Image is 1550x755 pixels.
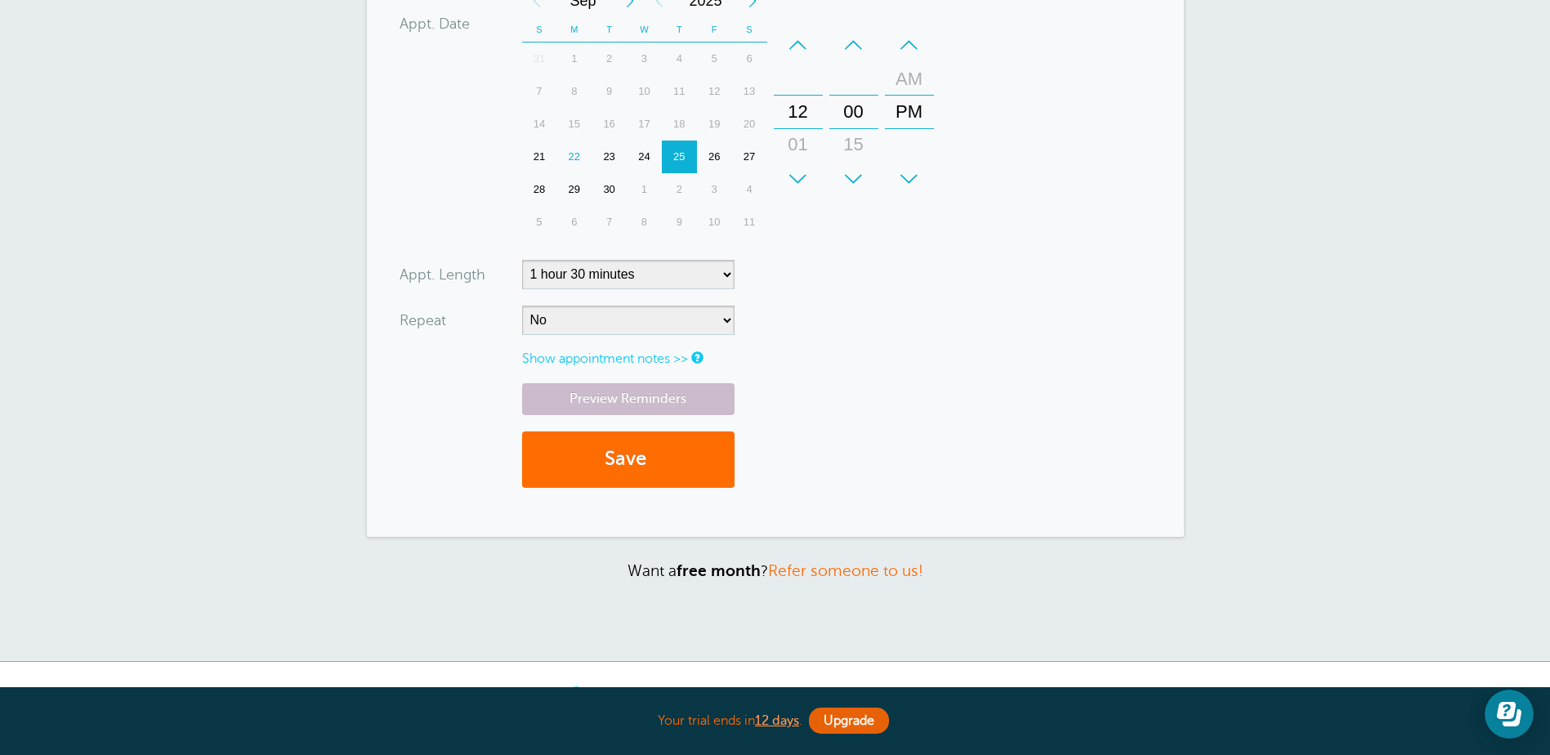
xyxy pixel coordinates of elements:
strong: free month [677,562,761,579]
div: Saturday, September 20 [732,108,767,141]
div: Sunday, August 31 [522,42,557,75]
div: Friday, September 5 [697,42,732,75]
a: Contact [1016,686,1060,699]
div: Display Timezone: [367,686,580,701]
div: 11 [662,75,697,108]
th: W [627,17,662,42]
a: Refer someone to us! [768,562,923,579]
div: Thursday, September 4 [662,42,697,75]
div: 9 [592,75,627,108]
div: 30 [592,173,627,206]
div: Sunday, September 14 [522,108,557,141]
div: Thursday, October 9 [662,206,697,239]
div: Saturday, September 27 [732,141,767,173]
div: 00 [834,96,873,128]
div: Monday, September 29 [556,173,592,206]
div: 31 [522,42,557,75]
div: Tuesday, September 16 [592,108,627,141]
div: 7 [592,206,627,239]
li: | [835,686,846,700]
th: F [697,17,732,42]
div: Your trial ends in . [367,704,1184,739]
div: 17 [627,108,662,141]
label: Repeat [400,313,446,328]
div: Tuesday, September 9 [592,75,627,108]
div: AM [890,63,929,96]
th: S [732,17,767,42]
div: 9 [662,206,697,239]
div: 16 [592,108,627,141]
div: Wednesday, October 8 [627,206,662,239]
th: S [522,17,557,42]
th: M [556,17,592,42]
label: Appt. Length [400,267,485,282]
label: Appt. Date [400,16,470,31]
div: 2 [592,42,627,75]
div: Thursday, October 2 [662,173,697,206]
a: Upgrade [809,708,889,734]
div: Sunday, September 21 [522,141,557,173]
div: 30 [834,161,873,194]
div: 3 [697,173,732,206]
div: Monday, September 1 [556,42,592,75]
div: 27 [732,141,767,173]
div: Sunday, October 5 [522,206,557,239]
div: Hours [774,29,823,195]
div: 28 [522,173,557,206]
a: Privacy [797,686,835,699]
div: 8 [627,206,662,239]
div: Thursday, September 11 [662,75,697,108]
div: Wednesday, October 1 [627,173,662,206]
div: Tuesday, September 2 [592,42,627,75]
div: 12 [779,96,818,128]
div: 14 [522,108,557,141]
div: 8 [556,75,592,108]
div: Saturday, October 11 [732,206,767,239]
div: Friday, September 19 [697,108,732,141]
div: Monday, September 8 [556,75,592,108]
li: | [887,686,898,700]
div: PM [890,96,929,128]
div: 4 [732,173,767,206]
div: 15 [834,128,873,161]
p: Want a ? [367,561,1184,580]
a: Terms [855,686,887,699]
div: Friday, September 26 [697,141,732,173]
div: 23 [592,141,627,173]
div: 19 [697,108,732,141]
div: 02 [779,161,818,194]
div: Minutes [829,29,878,195]
div: 21 [522,141,557,173]
div: Thursday, September 25 [662,141,697,173]
div: Tuesday, September 23 [592,141,627,173]
iframe: Resource center [1485,690,1534,739]
div: 12 [697,75,732,108]
div: Friday, September 12 [697,75,732,108]
span: © 2025 GoReminders [1068,686,1184,699]
div: 7 [522,75,557,108]
div: 01 [779,128,818,161]
a: Messaging Policy [906,686,997,699]
div: 4 [662,42,697,75]
div: 24 [627,141,662,173]
div: Monday, October 6 [556,206,592,239]
div: 6 [556,206,592,239]
div: 26 [697,141,732,173]
div: Saturday, September 6 [732,42,767,75]
a: Preview Reminders [522,383,735,415]
div: Monday, September 15 [556,108,592,141]
div: Wednesday, September 17 [627,108,662,141]
div: Friday, October 10 [697,206,732,239]
th: T [592,17,627,42]
div: 20 [732,108,767,141]
div: 15 [556,108,592,141]
button: Save [522,431,735,488]
div: 10 [697,206,732,239]
div: 25 [662,141,697,173]
li: | [997,686,1008,700]
div: 5 [697,42,732,75]
div: Saturday, October 4 [732,173,767,206]
div: 13 [732,75,767,108]
div: 11 [732,206,767,239]
a: 12 days [755,713,799,728]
